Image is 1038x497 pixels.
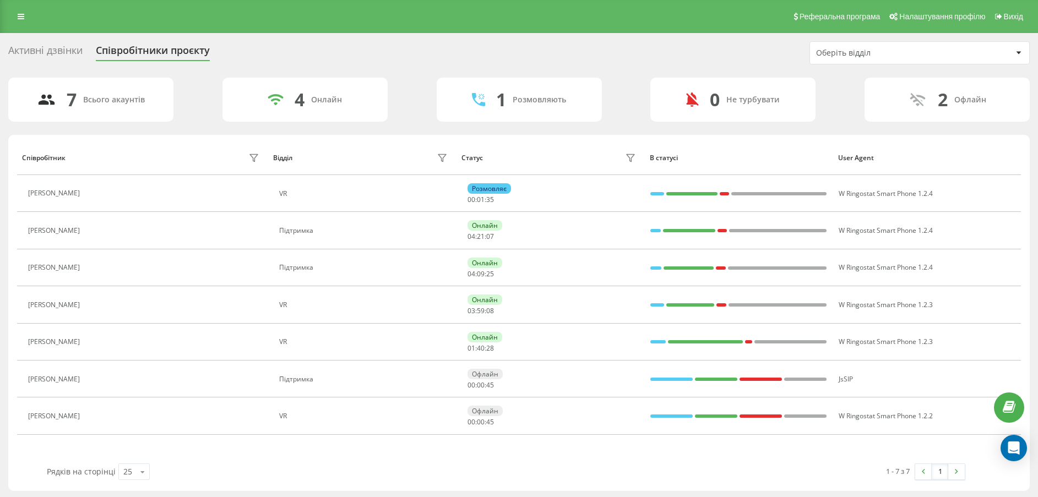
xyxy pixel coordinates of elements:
div: Онлайн [468,294,502,305]
span: JsSIP [839,374,853,384]
div: Співробітники проєкту [96,45,210,62]
div: 7 [67,89,77,110]
div: User Agent [838,154,1016,162]
div: 2 [938,89,948,110]
div: Не турбувати [726,95,780,105]
div: Відділ [273,154,292,162]
span: 04 [468,232,475,241]
div: [PERSON_NAME] [28,338,83,346]
div: 1 - 7 з 7 [886,466,910,477]
span: 59 [477,306,485,315]
div: Open Intercom Messenger [1001,435,1027,461]
div: : : [468,345,494,352]
div: Онлайн [468,258,502,268]
a: 1 [932,464,948,479]
span: 45 [486,417,494,427]
div: VR [279,412,450,420]
div: [PERSON_NAME] [28,227,83,234]
div: : : [468,196,494,204]
span: 00 [468,417,475,427]
span: 08 [486,306,494,315]
div: Активні дзвінки [8,45,83,62]
div: 25 [123,466,132,477]
div: [PERSON_NAME] [28,264,83,271]
span: Реферальна програма [800,12,881,21]
div: [PERSON_NAME] [28,412,83,420]
div: : : [468,233,494,241]
div: [PERSON_NAME] [28,301,83,309]
div: Онлайн [468,332,502,342]
span: 00 [477,380,485,390]
div: Офлайн [468,369,503,379]
div: Підтримка [279,264,450,271]
div: Підтримка [279,227,450,234]
div: VR [279,338,450,346]
div: : : [468,270,494,278]
div: Статус [461,154,483,162]
div: VR [279,301,450,309]
span: W Ringostat Smart Phone 1.2.4 [839,263,933,272]
div: Підтримка [279,375,450,383]
span: 25 [486,269,494,278]
span: 45 [486,380,494,390]
div: Офлайн [954,95,986,105]
span: W Ringostat Smart Phone 1.2.4 [839,226,933,235]
span: 01 [477,195,485,204]
span: 07 [486,232,494,241]
div: VR [279,190,450,198]
span: Вихід [1004,12,1023,21]
div: Всього акаунтів [83,95,145,105]
div: : : [468,381,494,389]
span: W Ringostat Smart Phone 1.2.2 [839,411,933,420]
span: 04 [468,269,475,278]
span: 03 [468,306,475,315]
span: 00 [468,380,475,390]
div: 0 [710,89,720,110]
span: 01 [468,343,475,353]
div: Розмовляє [468,183,511,194]
span: 00 [468,195,475,204]
span: Налаштування профілю [899,12,985,21]
span: 40 [477,343,485,353]
div: Онлайн [311,95,342,105]
span: 09 [477,269,485,278]
span: W Ringostat Smart Phone 1.2.3 [839,337,933,346]
span: W Ringostat Smart Phone 1.2.4 [839,189,933,198]
div: : : [468,418,494,426]
div: Офлайн [468,406,503,416]
div: : : [468,307,494,315]
div: 4 [295,89,305,110]
div: Розмовляють [513,95,566,105]
div: [PERSON_NAME] [28,189,83,197]
span: W Ringostat Smart Phone 1.2.3 [839,300,933,309]
span: Рядків на сторінці [47,466,116,477]
div: В статусі [650,154,828,162]
div: [PERSON_NAME] [28,375,83,383]
div: Оберіть відділ [816,48,948,58]
span: 35 [486,195,494,204]
div: Онлайн [468,220,502,231]
span: 21 [477,232,485,241]
span: 00 [477,417,485,427]
span: 28 [486,343,494,353]
div: Співробітник [22,154,66,162]
div: 1 [496,89,506,110]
